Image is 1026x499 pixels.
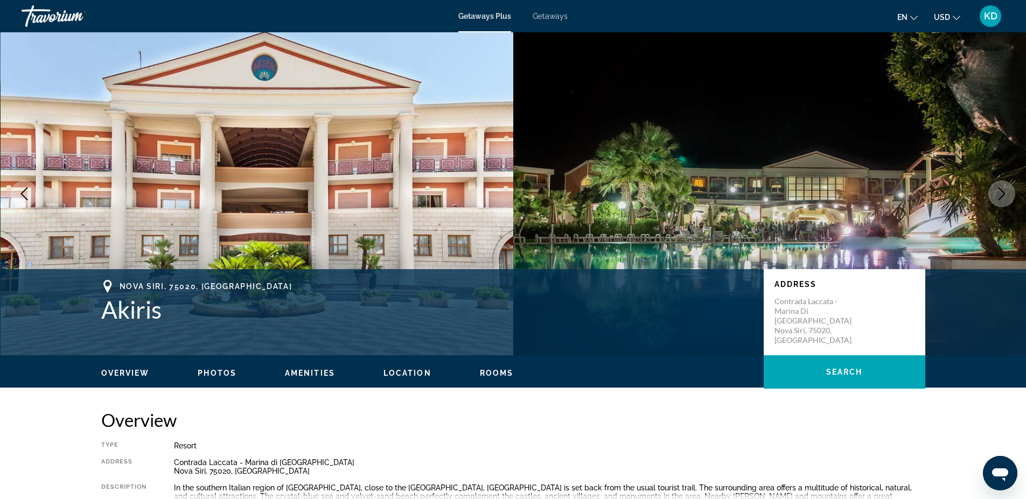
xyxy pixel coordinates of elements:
[480,368,514,378] button: Rooms
[988,180,1015,207] button: Next image
[198,368,236,378] button: Photos
[285,369,335,377] span: Amenities
[101,458,147,475] div: Address
[11,180,38,207] button: Previous image
[120,282,292,291] span: Nova Siri, 75020, [GEOGRAPHIC_DATA]
[174,458,925,475] div: Contrada Laccata - Marina di [GEOGRAPHIC_DATA] Nova Siri, 75020, [GEOGRAPHIC_DATA]
[934,9,960,25] button: Change currency
[174,441,925,450] div: Resort
[774,280,915,289] p: Address
[934,13,950,22] span: USD
[826,368,863,376] span: Search
[897,9,918,25] button: Change language
[383,369,431,377] span: Location
[976,5,1004,27] button: User Menu
[984,11,997,22] span: KD
[458,12,511,20] a: Getaways Plus
[764,355,925,389] button: Search
[101,368,150,378] button: Overview
[897,13,908,22] span: en
[198,369,236,377] span: Photos
[101,369,150,377] span: Overview
[774,297,861,345] p: Contrada Laccata - Marina di [GEOGRAPHIC_DATA] Nova Siri, 75020, [GEOGRAPHIC_DATA]
[983,456,1017,490] iframe: Button to launch messaging window
[22,2,129,30] a: Travorium
[285,368,335,378] button: Amenities
[101,296,753,324] h1: Akiris
[383,368,431,378] button: Location
[480,369,514,377] span: Rooms
[533,12,568,20] a: Getaways
[101,441,147,450] div: Type
[101,409,925,431] h2: Overview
